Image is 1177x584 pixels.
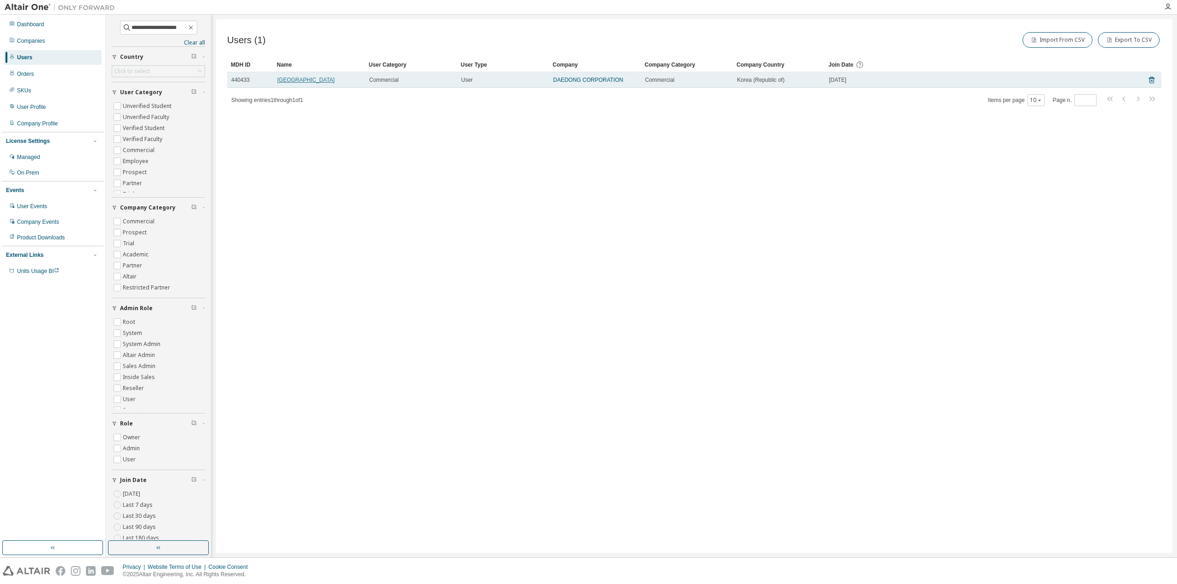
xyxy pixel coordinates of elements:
[3,566,50,576] img: altair_logo.svg
[369,57,453,72] div: User Category
[17,120,58,127] div: Company Profile
[123,216,156,227] label: Commercial
[17,268,59,274] span: Units Usage BI
[191,420,197,427] span: Clear filter
[231,76,250,84] span: 440433
[112,414,205,434] button: Role
[988,94,1045,106] span: Items per page
[231,57,269,72] div: MDH ID
[123,454,137,465] label: User
[645,57,729,72] div: Company Category
[277,57,361,72] div: Name
[123,317,137,328] label: Root
[461,76,473,84] span: User
[17,234,65,241] div: Product Downloads
[71,566,80,576] img: instagram.svg
[123,145,156,156] label: Commercial
[123,571,253,578] p: © 2025 Altair Engineering, Inc. All Rights Reserved.
[123,282,172,293] label: Restricted Partner
[828,62,853,68] span: Join Date
[123,101,173,112] label: Unverified Student
[120,204,176,211] span: Company Category
[123,488,142,499] label: [DATE]
[112,470,205,490] button: Join Date
[461,57,545,72] div: User Type
[120,89,162,96] span: User Category
[191,476,197,484] span: Clear filter
[123,522,158,533] label: Last 90 days
[123,112,171,123] label: Unverified Faculty
[123,372,157,383] label: Inside Sales
[114,68,150,75] div: Click to select
[120,53,143,61] span: Country
[17,153,40,161] div: Managed
[123,260,144,271] label: Partner
[123,432,142,443] label: Owner
[191,89,197,96] span: Clear filter
[553,57,637,72] div: Company
[123,499,154,510] label: Last 7 days
[123,238,136,249] label: Trial
[123,383,146,394] label: Reseller
[101,566,114,576] img: youtube.svg
[123,350,157,361] label: Altair Admin
[208,563,253,571] div: Cookie Consent
[191,53,197,61] span: Clear filter
[645,76,674,84] span: Commercial
[123,134,164,145] label: Verified Faculty
[112,298,205,318] button: Admin Role
[856,61,864,69] svg: Date when the user was first added or directly signed up. If the user was deleted and later re-ad...
[123,123,166,134] label: Verified Student
[737,76,784,84] span: Korea (Republic of)
[123,178,144,189] label: Partner
[231,97,303,103] span: Showing entries 1 through 1 of 1
[191,305,197,312] span: Clear filter
[5,3,120,12] img: Altair One
[123,510,158,522] label: Last 30 days
[829,76,846,84] span: [DATE]
[123,167,149,178] label: Prospect
[1023,32,1092,48] button: Import From CSV
[17,218,59,226] div: Company Events
[56,566,65,576] img: facebook.svg
[120,420,133,427] span: Role
[123,156,150,167] label: Employee
[1098,32,1160,48] button: Export To CSV
[17,70,34,78] div: Orders
[277,77,335,83] a: [GEOGRAPHIC_DATA]
[123,249,150,260] label: Academic
[86,566,96,576] img: linkedin.svg
[1053,94,1097,106] span: Page n.
[17,54,32,61] div: Users
[227,35,266,45] span: Users (1)
[123,339,162,350] label: System Admin
[112,82,205,102] button: User Category
[123,361,157,372] label: Sales Admin
[6,251,44,259] div: External Links
[123,328,144,339] label: System
[123,189,136,200] label: Trial
[191,204,197,211] span: Clear filter
[369,76,399,84] span: Commercial
[553,77,623,83] a: DAEDONG CORPORATION
[17,21,44,28] div: Dashboard
[737,57,821,72] div: Company Country
[1030,96,1042,104] button: 10
[17,169,39,176] div: On Prem
[112,198,205,218] button: Company Category
[112,66,205,77] div: Click to select
[123,271,138,282] label: Altair
[123,533,161,544] label: Last 180 days
[112,39,205,46] a: Clear all
[6,187,24,194] div: Events
[123,443,142,454] label: Admin
[120,305,153,312] span: Admin Role
[123,227,149,238] label: Prospect
[6,137,50,145] div: License Settings
[17,103,46,111] div: User Profile
[17,37,45,45] div: Companies
[120,476,147,484] span: Join Date
[17,87,31,94] div: SKUs
[123,394,137,405] label: User
[148,563,208,571] div: Website Terms of Use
